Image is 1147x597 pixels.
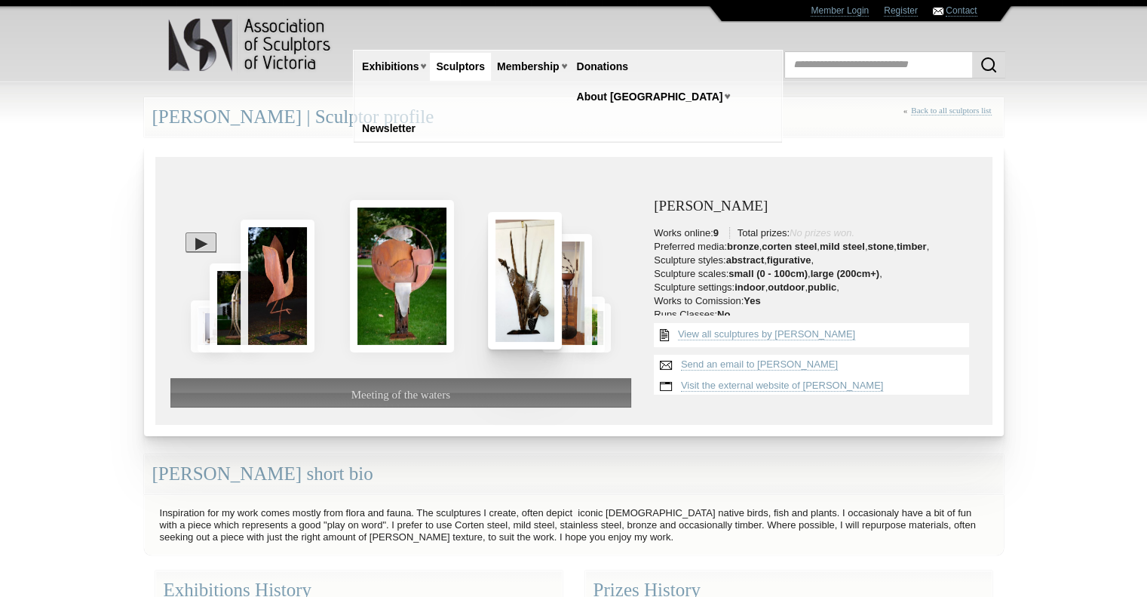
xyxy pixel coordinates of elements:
img: Visit website [654,376,678,397]
li: Preferred media: , , , , , [654,241,977,253]
h3: [PERSON_NAME] [654,198,977,214]
strong: Yes [744,295,760,306]
strong: stone [867,241,894,252]
li: Sculpture styles: , , [654,254,977,266]
strong: outdoor [768,282,805,293]
span: Meeting of the waters [351,389,450,401]
a: Register [884,5,918,17]
span: No prizes won. [790,227,854,238]
img: Bird bath [542,234,592,352]
img: Contact ASV [933,8,943,15]
strong: corten steel [762,241,817,252]
strong: small (0 - 100cm) [728,268,808,279]
strong: 9 [713,227,719,238]
img: Baby Dancing Brolga [191,300,220,352]
a: Send an email to [PERSON_NAME] [681,359,838,371]
a: View all sculptures by [PERSON_NAME] [678,328,855,340]
strong: bronze [727,241,759,252]
img: View all {sculptor_name} sculptures list [654,323,675,347]
img: Ambush [488,212,562,349]
a: Donations [571,53,634,81]
strong: No [717,309,730,320]
a: Membership [491,53,565,81]
a: Member Login [811,5,869,17]
a: Sculptors [430,53,491,81]
img: Meeting of the waters [350,200,454,352]
div: [PERSON_NAME] short bio [144,454,1004,494]
li: Sculpture scales: , , [654,268,977,280]
strong: abstract [726,254,765,266]
a: Exhibitions [356,53,425,81]
strong: large (200cm+) [811,268,879,279]
strong: timber [897,241,927,252]
a: About [GEOGRAPHIC_DATA] [571,83,729,111]
img: Search [980,56,998,74]
strong: indoor [735,282,765,293]
strong: mild steel [820,241,865,252]
img: logo.png [167,15,333,75]
div: « [903,106,995,132]
li: Works to Comission: [654,295,977,307]
li: Runs Classes: [654,309,977,321]
div: [PERSON_NAME] | Sculptor profile [144,97,1004,137]
img: The Book Worm [198,306,235,352]
strong: public [808,282,836,293]
a: Visit the external website of [PERSON_NAME] [681,380,884,392]
li: Works online: Total prizes: [654,227,977,239]
li: Sculpture settings: , , , [654,282,977,294]
strong: figurative [767,254,811,266]
a: Back to all sculptors list [911,106,991,115]
img: Send an email to Ronald Ahl [654,355,678,376]
img: Cheek to Cheek [210,263,259,352]
a: Contact [946,5,977,17]
img: Dancing Brolga [241,220,314,352]
p: Inspiration for my work comes mostly from flora and fauna. The sculptures I create, often depict ... [152,503,995,547]
a: Newsletter [356,115,422,143]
